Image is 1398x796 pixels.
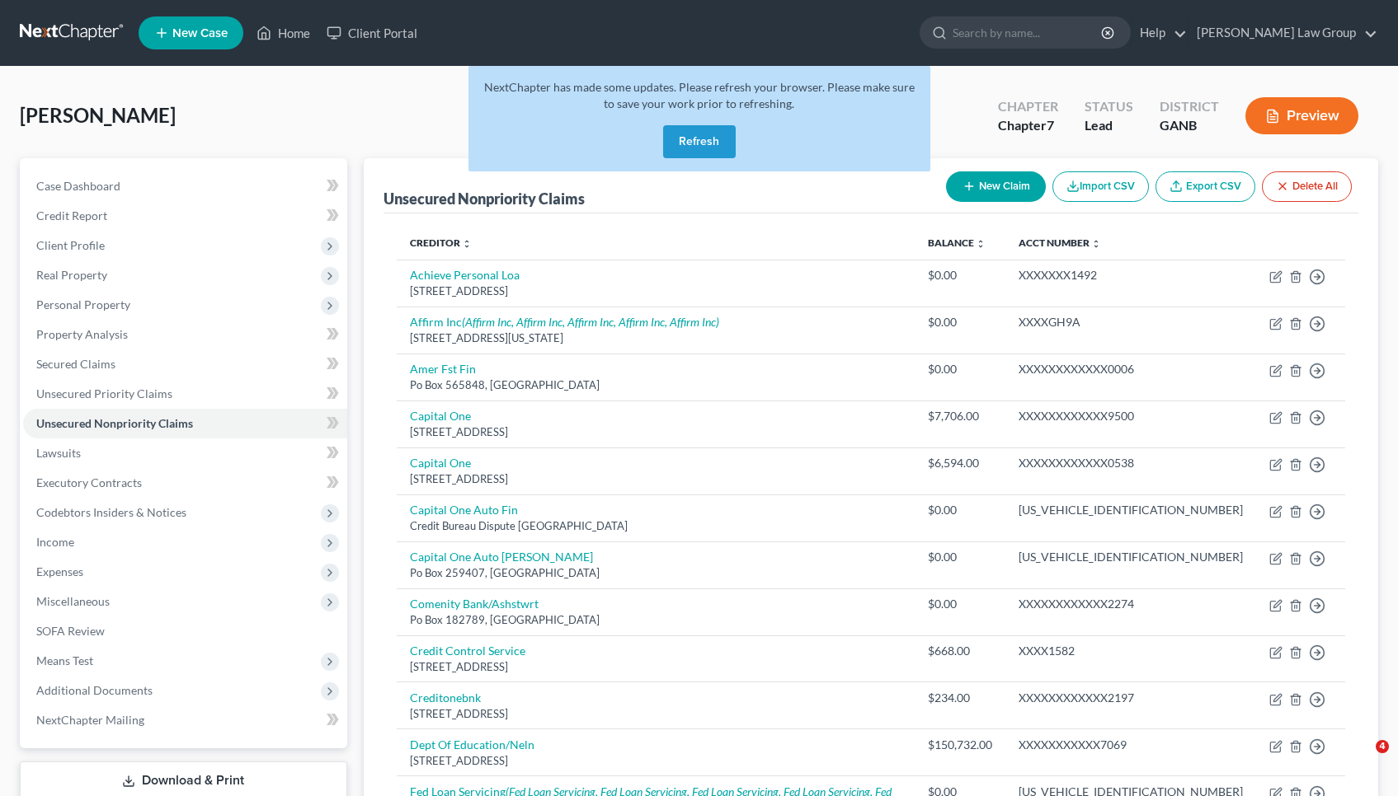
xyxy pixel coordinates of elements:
[23,409,347,438] a: Unsecured Nonpriority Claims
[410,456,471,470] a: Capital One
[410,644,525,658] a: Credit Control Service
[23,379,347,409] a: Unsecured Priority Claims
[36,386,172,400] span: Unsecured Priority Claims
[410,706,901,722] div: [STREET_ADDRESS]
[410,424,901,440] div: [STREET_ADDRESS]
[23,171,347,201] a: Case Dashboard
[23,201,347,231] a: Credit Report
[410,409,471,423] a: Capital One
[1019,690,1243,706] div: XXXXXXXXXXXX2197
[928,408,992,424] div: $7,706.00
[318,18,426,48] a: Client Portal
[1189,18,1377,48] a: [PERSON_NAME] Law Group
[1156,171,1255,202] a: Export CSV
[998,97,1058,116] div: Chapter
[410,737,534,752] a: Dept Of Education/Neln
[36,238,105,252] span: Client Profile
[462,239,472,249] i: unfold_more
[20,103,176,127] span: [PERSON_NAME]
[36,564,83,578] span: Expenses
[410,268,520,282] a: Achieve Personal Loa
[23,349,347,379] a: Secured Claims
[36,297,130,311] span: Personal Property
[1262,171,1352,202] button: Delete All
[663,125,736,158] button: Refresh
[953,17,1104,48] input: Search by name...
[410,518,901,534] div: Credit Bureau Dispute [GEOGRAPHIC_DATA]
[410,691,481,705] a: Creditonebnk
[36,357,115,371] span: Secured Claims
[36,505,186,519] span: Codebtors Insiders & Notices
[36,594,110,608] span: Miscellaneous
[928,643,992,659] div: $668.00
[1085,116,1133,135] div: Lead
[36,446,81,460] span: Lawsuits
[1052,171,1149,202] button: Import CSV
[23,616,347,646] a: SOFA Review
[410,283,901,299] div: [STREET_ADDRESS]
[1342,740,1382,780] iframe: Intercom live chat
[36,653,93,667] span: Means Test
[36,475,142,489] span: Executory Contracts
[976,239,986,249] i: unfold_more
[1160,116,1219,135] div: GANB
[23,438,347,468] a: Lawsuits
[410,565,901,581] div: Po Box 259407, [GEOGRAPHIC_DATA]
[1019,361,1243,377] div: XXXXXXXXXXXX0006
[36,268,107,282] span: Real Property
[36,416,193,430] span: Unsecured Nonpriority Claims
[1047,117,1054,133] span: 7
[410,471,901,487] div: [STREET_ADDRESS]
[928,314,992,330] div: $0.00
[410,753,901,769] div: [STREET_ADDRESS]
[36,624,105,638] span: SOFA Review
[1019,455,1243,471] div: XXXXXXXXXXXX0538
[410,659,901,675] div: [STREET_ADDRESS]
[410,362,476,376] a: Amer Fst Fin
[1019,643,1243,659] div: XXXX1582
[946,171,1046,202] button: New Claim
[928,267,992,283] div: $0.00
[928,549,992,565] div: $0.00
[384,189,585,208] div: Unsecured Nonpriority Claims
[1160,97,1219,116] div: District
[36,179,120,193] span: Case Dashboard
[928,236,986,249] a: Balance unfold_more
[1132,18,1187,48] a: Help
[410,612,901,628] div: Po Box 182789, [GEOGRAPHIC_DATA]
[1245,97,1358,134] button: Preview
[36,713,144,727] span: NextChapter Mailing
[23,705,347,735] a: NextChapter Mailing
[998,116,1058,135] div: Chapter
[36,327,128,341] span: Property Analysis
[36,208,107,222] span: Credit Report
[410,550,593,564] a: Capital One Auto [PERSON_NAME]
[36,535,74,549] span: Income
[1019,596,1243,612] div: XXXXXXXXXXXX2274
[410,377,901,393] div: Po Box 565848, [GEOGRAPHIC_DATA]
[23,320,347,349] a: Property Analysis
[1019,314,1243,330] div: XXXXGH9A
[462,315,719,329] i: (Affirm Inc, Affirm Inc, Affirm Inc, Affirm Inc, Affirm Inc)
[1019,737,1243,753] div: XXXXXXXXXXX7069
[23,468,347,498] a: Executory Contracts
[928,361,992,377] div: $0.00
[410,597,539,611] a: Comenity Bank/Ashstwrt
[1091,239,1101,249] i: unfold_more
[248,18,318,48] a: Home
[410,330,901,346] div: [STREET_ADDRESS][US_STATE]
[928,690,992,706] div: $234.00
[172,27,228,40] span: New Case
[410,503,518,517] a: Capital One Auto Fin
[1019,236,1101,249] a: Acct Number unfold_more
[1019,549,1243,565] div: [US_VEHICLE_IDENTIFICATION_NUMBER]
[1019,502,1243,518] div: [US_VEHICLE_IDENTIFICATION_NUMBER]
[484,80,915,110] span: NextChapter has made some updates. Please refresh your browser. Please make sure to save your wor...
[1376,740,1389,753] span: 4
[1019,408,1243,424] div: XXXXXXXXXXXX9500
[36,683,153,697] span: Additional Documents
[410,236,472,249] a: Creditor unfold_more
[928,596,992,612] div: $0.00
[410,315,719,329] a: Affirm Inc(Affirm Inc, Affirm Inc, Affirm Inc, Affirm Inc, Affirm Inc)
[928,502,992,518] div: $0.00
